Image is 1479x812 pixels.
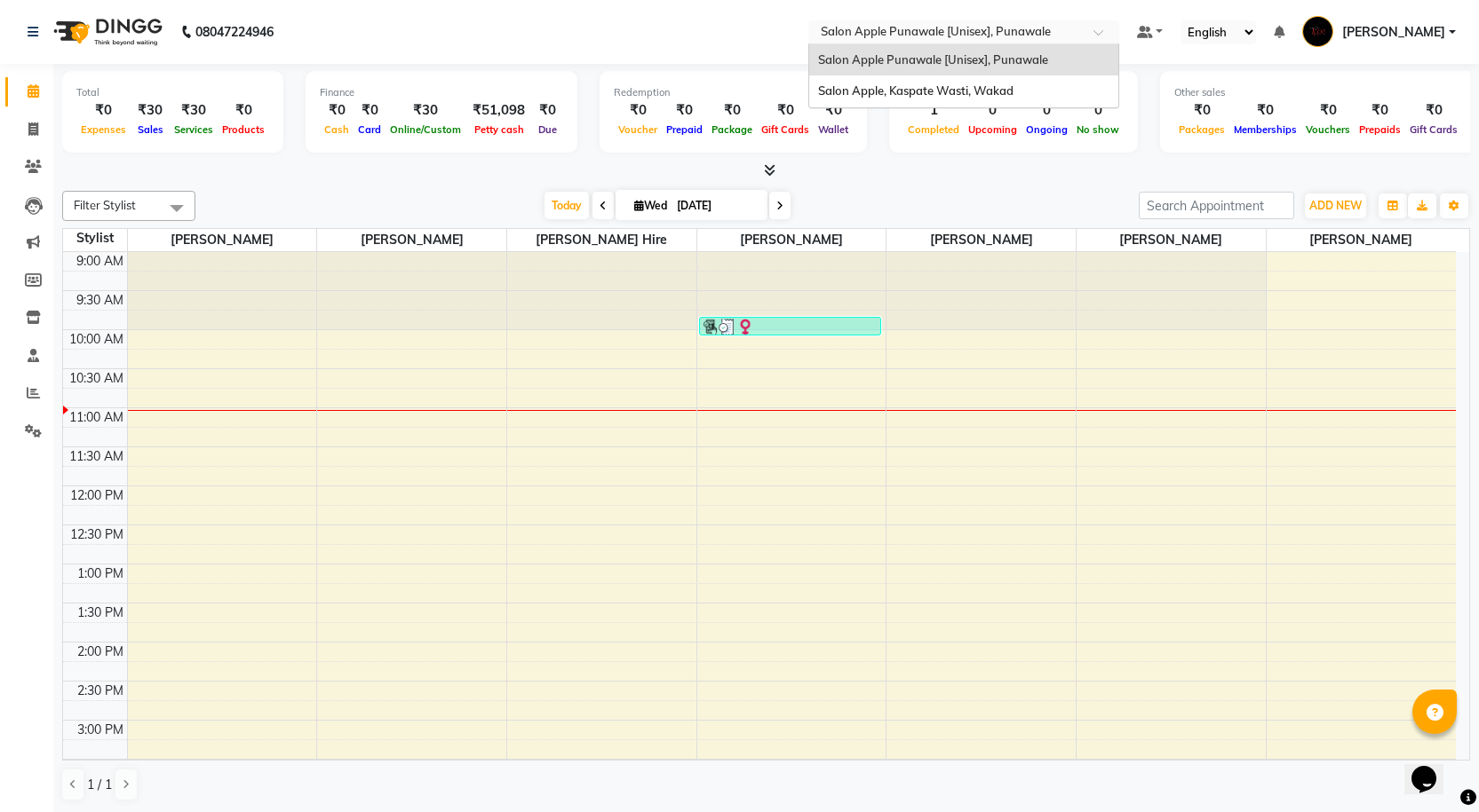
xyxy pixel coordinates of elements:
div: ₹0 [1301,100,1355,121]
span: Voucher [614,123,662,136]
div: ₹0 [757,100,814,121]
img: Kamlesh Nikam [1302,16,1333,47]
div: ₹0 [532,100,563,121]
div: 0 [1072,100,1124,121]
div: ₹0 [320,100,354,121]
input: 2025-09-03 [672,193,760,219]
span: [PERSON_NAME] Hire [507,229,696,251]
div: Finance [320,85,563,100]
span: Completed [903,123,964,136]
div: ₹0 [662,100,707,121]
b: 08047224946 [195,7,274,57]
div: 11:00 AM [66,408,127,427]
span: Upcoming [964,123,1022,136]
div: 1:30 PM [74,603,127,622]
span: Prepaids [1355,123,1405,136]
span: Petty cash [470,123,529,136]
span: [PERSON_NAME] [1267,229,1456,251]
span: 1 / 1 [87,776,112,794]
div: ₹0 [1355,100,1405,121]
div: 9:30 AM [73,291,127,310]
div: 11:30 AM [66,447,127,466]
div: 2:00 PM [74,643,127,661]
div: Other sales [1174,85,1462,100]
div: 3:00 PM [74,721,127,739]
div: ₹0 [76,100,131,121]
div: 9:00 AM [73,252,127,271]
input: Search Appointment [1139,192,1294,219]
div: ₹30 [170,100,218,121]
span: Vouchers [1301,123,1355,136]
div: ₹0 [1174,100,1229,121]
span: Today [545,192,589,219]
div: Total [76,85,269,100]
div: 1:00 PM [74,564,127,583]
div: ₹0 [1229,100,1301,121]
div: Redemption [614,85,853,100]
span: [PERSON_NAME] [1342,23,1445,42]
div: Stylist [63,229,127,248]
span: Salon Apple, Kaspate Wasti, Wakad [818,83,1014,98]
span: Filter Stylist [74,198,136,212]
div: ₹0 [614,100,662,121]
div: ₹30 [386,100,465,121]
button: ADD NEW [1305,193,1366,218]
span: Memberships [1229,123,1301,136]
span: Wed [630,199,672,212]
span: [PERSON_NAME] [128,229,317,251]
div: ₹0 [354,100,386,121]
span: Package [707,123,757,136]
div: 10:00 AM [66,330,127,349]
span: ADD NEW [1309,199,1362,212]
div: 12:00 PM [67,486,127,505]
div: 0 [964,100,1022,121]
span: Services [170,123,218,136]
div: ₹30 [131,100,170,121]
div: ₹0 [707,100,757,121]
span: Ongoing [1022,123,1072,136]
span: Sales [133,123,168,136]
span: Gift Cards [757,123,814,136]
div: 2:30 PM [74,682,127,700]
div: ₹0 [218,100,269,121]
span: Wallet [814,123,853,136]
div: 3:30 PM [74,760,127,778]
span: Packages [1174,123,1229,136]
div: ₹51,098 [465,100,532,121]
span: Products [218,123,269,136]
span: Prepaid [662,123,707,136]
span: Card [354,123,386,136]
div: 1 [903,100,964,121]
span: Cash [320,123,354,136]
ng-dropdown-panel: Options list [808,43,1119,108]
span: Salon Apple Punawale [Unisex], Punawale [818,52,1048,67]
span: [PERSON_NAME] [1077,229,1266,251]
span: [PERSON_NAME] [317,229,506,251]
img: logo [45,7,167,57]
span: Gift Cards [1405,123,1462,136]
span: Expenses [76,123,131,136]
div: 0 [1022,100,1072,121]
span: [PERSON_NAME] [887,229,1076,251]
div: janavi c, TK01, 09:50 AM-10:05 AM, Threading-Upper Lips-[DEMOGRAPHIC_DATA] (₹30) [700,318,880,335]
div: ₹0 [814,100,853,121]
span: [PERSON_NAME] [697,229,887,251]
div: 12:30 PM [67,525,127,544]
div: 10:30 AM [66,369,127,388]
iframe: chat widget [1404,741,1461,794]
span: Due [534,123,561,136]
div: ₹0 [1405,100,1462,121]
span: Online/Custom [386,123,465,136]
span: No show [1072,123,1124,136]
